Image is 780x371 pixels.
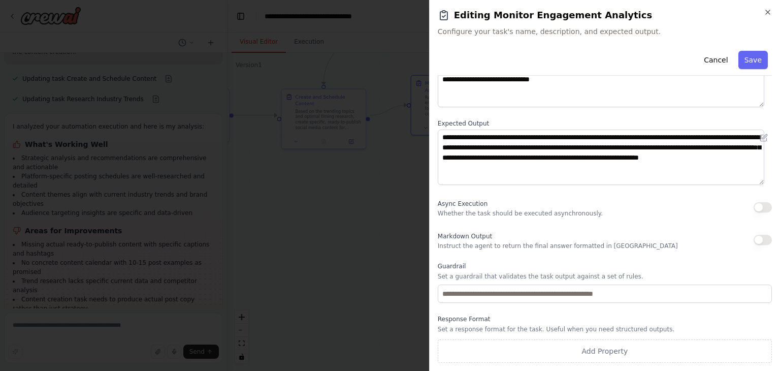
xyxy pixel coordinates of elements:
[758,132,770,144] button: Open in editor
[438,315,772,323] label: Response Format
[438,8,772,22] h2: Editing Monitor Engagement Analytics
[438,242,678,250] p: Instruct the agent to return the final answer formatted in [GEOGRAPHIC_DATA]
[738,51,768,69] button: Save
[438,209,603,218] p: Whether the task should be executed asynchronously.
[438,272,772,281] p: Set a guardrail that validates the task output against a set of rules.
[438,119,772,128] label: Expected Output
[438,262,772,270] label: Guardrail
[438,200,487,207] span: Async Execution
[698,51,734,69] button: Cancel
[438,339,772,363] button: Add Property
[438,233,492,240] span: Markdown Output
[438,26,772,37] span: Configure your task's name, description, and expected output.
[438,325,772,333] p: Set a response format for the task. Useful when you need structured outputs.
